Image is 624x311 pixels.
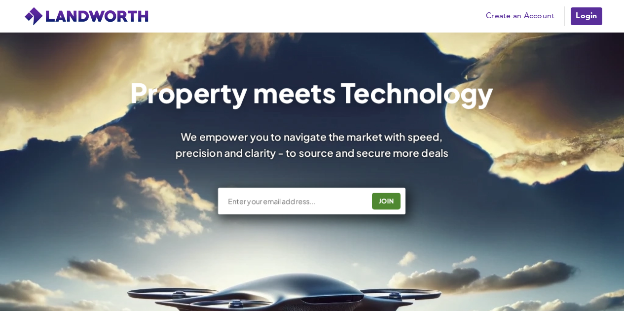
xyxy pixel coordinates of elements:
div: We empower you to navigate the market with speed, precision and clarity - to source and secure mo... [162,129,462,160]
a: Create an Account [481,9,559,24]
h1: Property meets Technology [130,79,494,105]
a: Login [570,6,603,26]
input: Enter your email address... [227,196,365,206]
div: JOIN [375,193,398,209]
button: JOIN [372,193,401,209]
